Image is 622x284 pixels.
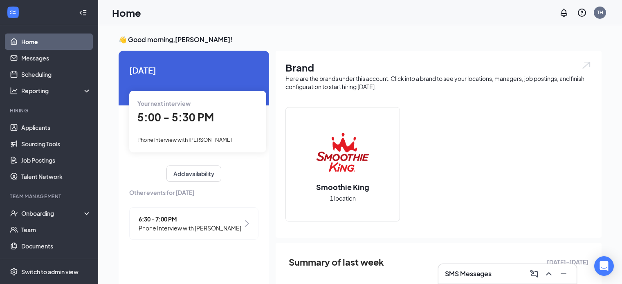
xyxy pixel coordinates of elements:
[21,136,91,152] a: Sourcing Tools
[285,60,592,74] h1: Brand
[21,34,91,50] a: Home
[10,87,18,95] svg: Analysis
[21,50,91,66] a: Messages
[112,6,141,20] h1: Home
[139,215,241,224] span: 6:30 - 7:00 PM
[544,269,554,279] svg: ChevronUp
[308,182,377,192] h2: Smoothie King
[21,87,92,95] div: Reporting
[285,74,592,91] div: Here are the brands under this account. Click into a brand to see your locations, managers, job p...
[139,224,241,233] span: Phone Interview with [PERSON_NAME]
[129,64,258,76] span: [DATE]
[559,8,569,18] svg: Notifications
[21,66,91,83] a: Scheduling
[166,165,221,182] button: Add availability
[129,188,258,197] span: Other events for [DATE]
[21,268,79,276] div: Switch to admin view
[542,267,555,280] button: ChevronUp
[594,256,614,276] div: Open Intercom Messenger
[10,209,18,217] svg: UserCheck
[289,255,384,269] span: Summary of last week
[529,269,539,279] svg: ComposeMessage
[577,8,587,18] svg: QuestionInfo
[547,257,588,266] span: [DATE] - [DATE]
[557,267,570,280] button: Minimize
[528,267,541,280] button: ComposeMessage
[21,168,91,185] a: Talent Network
[137,110,214,124] span: 5:00 - 5:30 PM
[581,60,592,70] img: open.6027fd2a22e1237b5b06.svg
[597,9,603,16] div: TH
[137,136,232,143] span: Phone Interview with [PERSON_NAME]
[10,193,90,200] div: Team Management
[9,8,17,16] svg: WorkstreamLogo
[21,119,91,136] a: Applicants
[317,126,369,179] img: Smoothie King
[445,269,492,278] h3: SMS Messages
[10,268,18,276] svg: Settings
[21,152,91,168] a: Job Postings
[21,254,91,271] a: Surveys
[559,269,568,279] svg: Minimize
[119,35,602,44] h3: 👋 Good morning, [PERSON_NAME] !
[137,100,191,107] span: Your next interview
[79,9,87,17] svg: Collapse
[10,107,90,114] div: Hiring
[330,194,356,203] span: 1 location
[21,221,91,238] a: Team
[21,238,91,254] a: Documents
[21,209,84,217] div: Onboarding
